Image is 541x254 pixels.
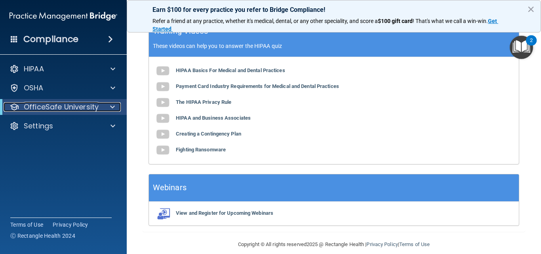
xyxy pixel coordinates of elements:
p: OfficeSafe University [24,102,99,112]
img: gray_youtube_icon.38fcd6cc.png [155,111,171,126]
p: OSHA [24,83,44,93]
b: Fighting Ransomware [176,147,226,153]
img: webinarIcon.c7ebbf15.png [155,208,171,220]
a: Terms of Use [10,221,43,229]
b: Creating a Contingency Plan [176,131,241,137]
b: HIPAA and Business Associates [176,115,251,121]
img: gray_youtube_icon.38fcd6cc.png [155,142,171,158]
span: Ⓒ Rectangle Health 2024 [10,232,75,240]
button: Close [527,3,535,15]
img: gray_youtube_icon.38fcd6cc.png [155,95,171,111]
p: Settings [24,121,53,131]
span: Refer a friend at any practice, whether it's medical, dental, or any other speciality, and score a [152,18,378,24]
a: Privacy Policy [53,221,88,229]
a: OSHA [10,83,115,93]
div: 2 [530,40,533,51]
img: gray_youtube_icon.38fcd6cc.png [155,79,171,95]
a: HIPAA [10,64,115,74]
a: Privacy Policy [366,241,398,247]
a: OfficeSafe University [10,102,115,112]
b: HIPAA Basics For Medical and Dental Practices [176,67,285,73]
img: PMB logo [10,8,117,24]
button: Open Resource Center, 2 new notifications [510,36,533,59]
p: HIPAA [24,64,44,74]
a: Terms of Use [399,241,430,247]
a: Settings [10,121,115,131]
p: These videos can help you to answer the HIPAA quiz [153,43,515,49]
img: gray_youtube_icon.38fcd6cc.png [155,126,171,142]
img: gray_youtube_icon.38fcd6cc.png [155,63,171,79]
b: Payment Card Industry Requirements for Medical and Dental Practices [176,83,339,89]
h4: Compliance [23,34,78,45]
h5: Webinars [153,181,187,195]
b: The HIPAA Privacy Rule [176,99,231,105]
span: ! That's what we call a win-win. [413,18,488,24]
b: View and Register for Upcoming Webinars [176,210,273,216]
p: Earn $100 for every practice you refer to Bridge Compliance! [152,6,515,13]
a: Get Started [152,18,498,32]
strong: $100 gift card [378,18,413,24]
